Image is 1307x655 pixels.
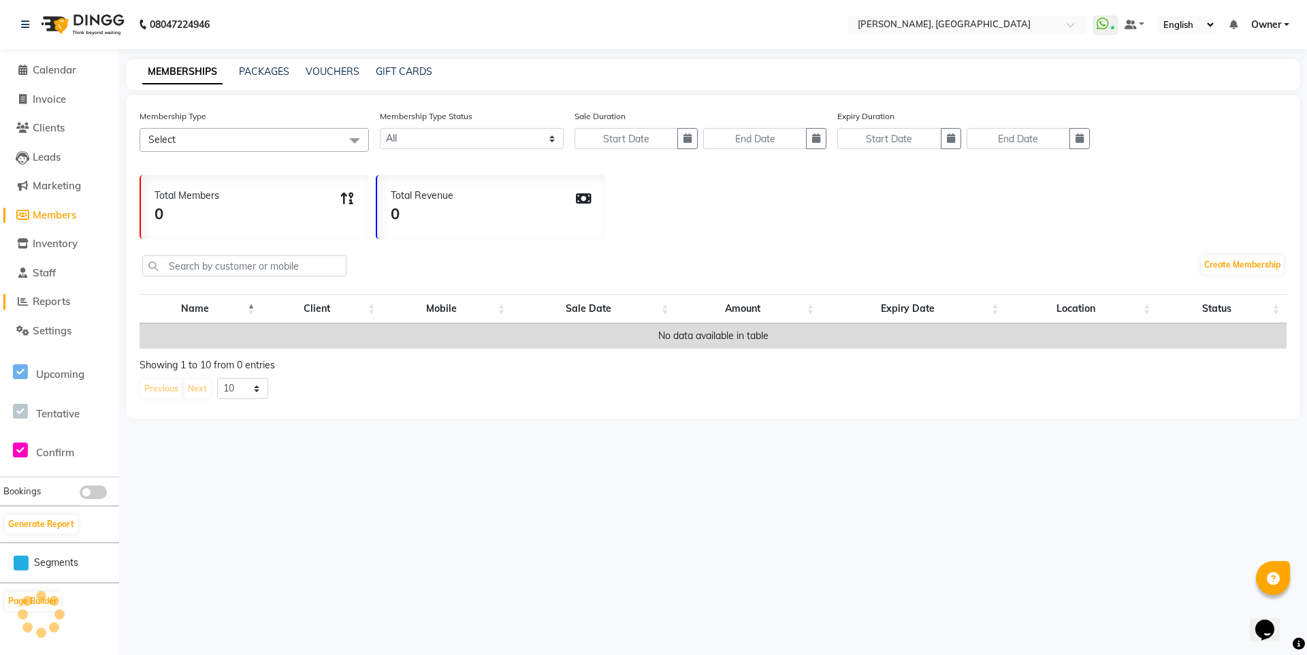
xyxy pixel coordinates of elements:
a: MEMBERSHIPS [142,60,223,84]
a: Staff [3,266,116,281]
label: Sale Duration [575,110,626,123]
div: Showing 1 to 10 from 0 entries [140,358,1287,372]
span: Tentative [36,407,80,420]
span: Upcoming [36,368,84,381]
div: 0 [391,203,453,225]
input: End Date [703,128,807,149]
th: Mobile: activate to sort column ascending [382,294,512,323]
input: Start Date [575,128,678,149]
span: Select [148,133,176,146]
span: Reports [33,295,70,308]
label: Membership Type Status [380,110,472,123]
a: PACKAGES [239,65,289,78]
th: Name: activate to sort column descending [140,294,262,323]
a: Marketing [3,178,116,194]
th: Location: activate to sort column ascending [1006,294,1158,323]
span: Calendar [33,63,76,76]
span: Settings [33,324,71,337]
img: logo [35,5,128,44]
a: Settings [3,323,116,339]
a: VOUCHERS [306,65,359,78]
button: Page Builder [5,592,61,611]
a: Reports [3,294,116,310]
input: Start Date [837,128,941,149]
span: Invoice [33,93,66,106]
span: Leads [33,150,61,163]
label: Expiry Duration [837,110,894,123]
span: Members [33,208,76,221]
span: Confirm [36,446,74,459]
a: Leads [3,150,116,165]
span: Marketing [33,179,81,192]
b: 08047224946 [150,5,210,44]
button: Previous [141,379,182,398]
input: End Date [967,128,1070,149]
span: Owner [1251,18,1281,32]
a: Members [3,208,116,223]
th: Client: activate to sort column ascending [262,294,383,323]
th: Expiry Date: activate to sort column ascending [821,294,1006,323]
div: Total Revenue [391,189,453,203]
span: Clients [33,121,65,134]
span: Bookings [3,485,41,496]
a: Inventory [3,236,116,252]
th: Sale Date: activate to sort column ascending [512,294,676,323]
button: Generate Report [5,515,78,534]
label: Membership Type [140,110,206,123]
th: Amount: activate to sort column ascending [676,294,822,323]
button: Next [184,379,210,398]
th: Status: activate to sort column ascending [1157,294,1287,323]
a: Calendar [3,63,116,78]
input: Search by customer or mobile [142,255,346,276]
span: Staff [33,266,56,279]
span: Segments [34,556,78,570]
iframe: chat widget [1250,601,1293,641]
a: GIFT CARDS [376,65,432,78]
span: Inventory [33,237,78,250]
div: 0 [155,203,219,225]
div: Total Members [155,189,219,203]
a: Invoice [3,92,116,108]
td: No data available in table [140,323,1287,349]
a: Clients [3,121,116,136]
a: Create Membership [1201,255,1284,274]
